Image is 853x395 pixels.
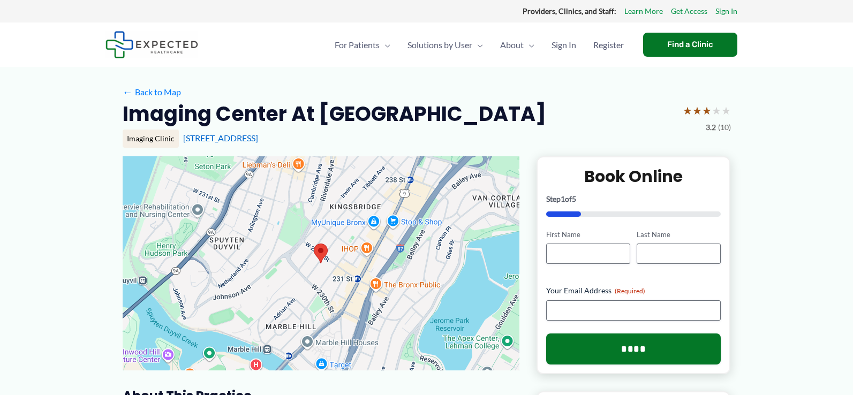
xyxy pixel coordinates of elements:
p: Step of [546,195,721,203]
label: Last Name [637,230,721,240]
span: Solutions by User [407,26,472,64]
a: Solutions by UserMenu Toggle [399,26,492,64]
span: 5 [572,194,576,203]
a: Register [585,26,632,64]
span: (Required) [615,287,645,295]
a: Get Access [671,4,707,18]
nav: Primary Site Navigation [326,26,632,64]
a: Sign In [715,4,737,18]
a: ←Back to Map [123,84,181,100]
span: ★ [692,101,702,120]
img: Expected Healthcare Logo - side, dark font, small [105,31,198,58]
span: Menu Toggle [380,26,390,64]
a: [STREET_ADDRESS] [183,133,258,143]
a: AboutMenu Toggle [492,26,543,64]
a: Sign In [543,26,585,64]
h2: Book Online [546,166,721,187]
span: Menu Toggle [524,26,534,64]
span: Sign In [552,26,576,64]
span: Register [593,26,624,64]
span: ← [123,87,133,97]
label: First Name [546,230,630,240]
strong: Providers, Clinics, and Staff: [523,6,616,16]
h2: Imaging Center at [GEOGRAPHIC_DATA] [123,101,546,127]
span: ★ [712,101,721,120]
span: ★ [721,101,731,120]
span: ★ [702,101,712,120]
span: Menu Toggle [472,26,483,64]
span: ★ [683,101,692,120]
span: (10) [718,120,731,134]
a: For PatientsMenu Toggle [326,26,399,64]
span: 1 [561,194,565,203]
span: 3.2 [706,120,716,134]
a: Find a Clinic [643,33,737,57]
span: About [500,26,524,64]
a: Learn More [624,4,663,18]
span: For Patients [335,26,380,64]
label: Your Email Address [546,285,721,296]
div: Imaging Clinic [123,130,179,148]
